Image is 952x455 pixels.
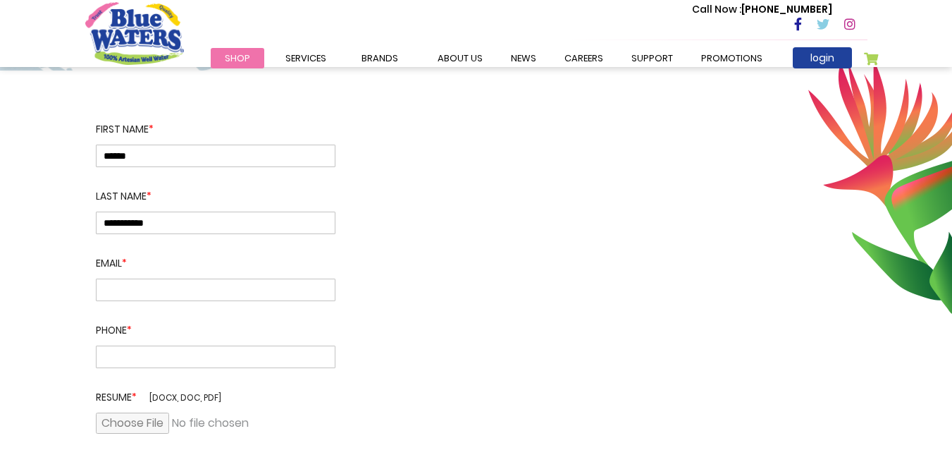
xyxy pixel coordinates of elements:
[96,234,335,279] label: Email
[285,51,326,65] span: Services
[692,2,832,17] p: [PHONE_NUMBER]
[497,48,550,68] a: News
[96,122,335,145] label: First name
[692,2,741,16] span: Call Now :
[225,51,250,65] span: Shop
[550,48,617,68] a: careers
[96,368,335,413] label: Resume
[96,301,335,346] label: Phone
[361,51,398,65] span: Brands
[149,392,221,404] span: [docx, doc, pdf]
[424,48,497,68] a: about us
[808,59,952,314] img: career-intro-leaves.png
[687,48,777,68] a: Promotions
[96,167,335,212] label: Last Name
[793,47,852,68] a: login
[617,48,687,68] a: support
[85,2,184,64] a: store logo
